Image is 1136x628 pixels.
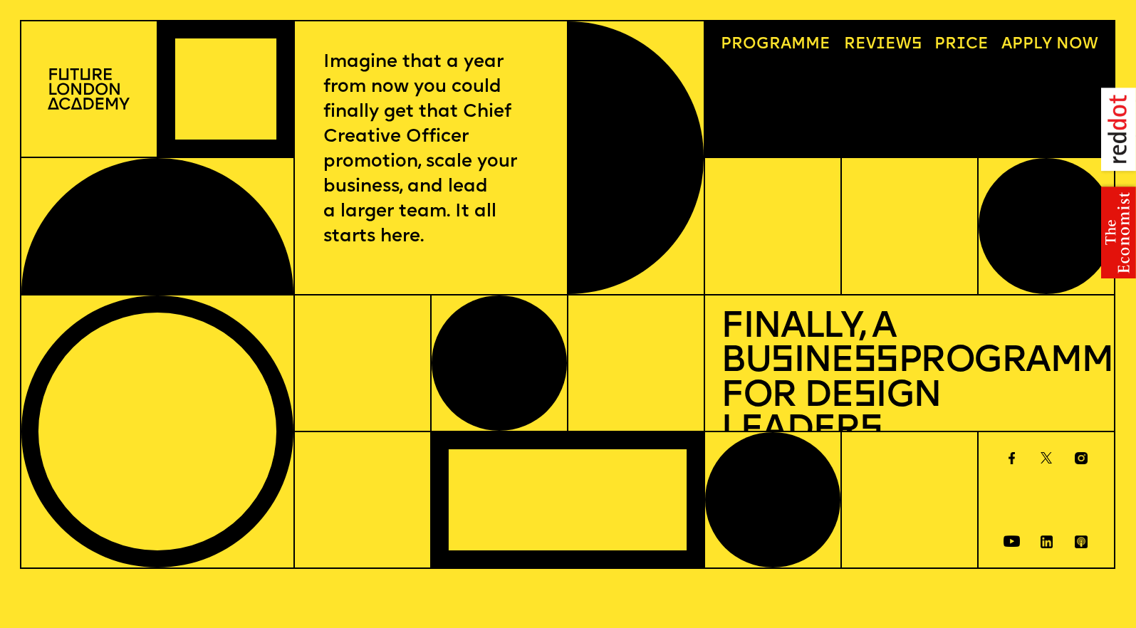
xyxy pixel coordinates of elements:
[771,344,793,380] span: s
[323,50,538,250] p: Imagine that a year from now you could finally get that Chief Creative Officer promotion, scale y...
[853,379,875,415] span: s
[721,311,1098,449] h1: Finally, a Bu ine Programme for De ign Leader
[713,29,838,61] a: Programme
[781,37,791,52] span: a
[927,29,996,61] a: Price
[1001,37,1012,52] span: A
[853,344,898,380] span: ss
[835,29,929,61] a: Reviews
[994,29,1106,61] a: Apply now
[860,413,882,449] span: s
